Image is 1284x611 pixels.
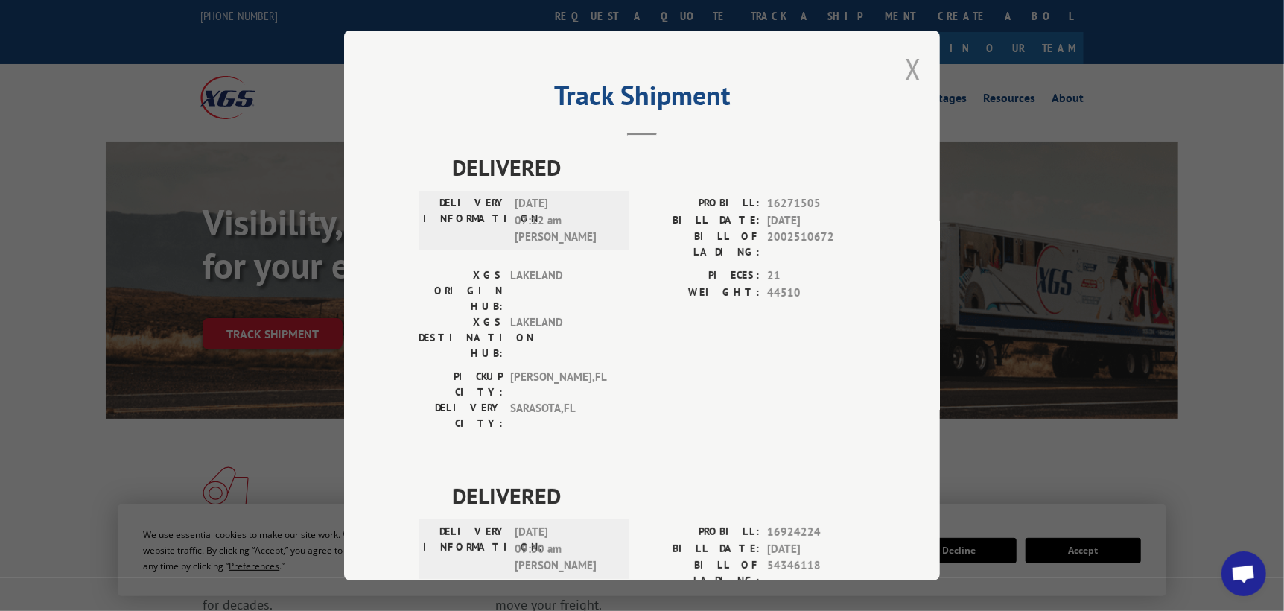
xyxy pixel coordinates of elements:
span: [DATE] 09:30 am [PERSON_NAME] [515,524,615,574]
label: BILL DATE: [642,212,760,229]
span: 2002510672 [767,229,865,260]
span: [PERSON_NAME] , FL [510,369,611,400]
label: XGS ORIGIN HUB: [419,267,503,314]
span: 54346118 [767,557,865,589]
label: BILL OF LADING: [642,229,760,260]
span: 44510 [767,285,865,302]
label: DELIVERY CITY: [419,400,503,431]
span: 16924224 [767,524,865,541]
span: 16271505 [767,195,865,212]
span: [DATE] 07:12 am [PERSON_NAME] [515,195,615,246]
label: PICKUP CITY: [419,369,503,400]
span: SARASOTA , FL [510,400,611,431]
span: LAKELAND [510,267,611,314]
label: PROBILL: [642,195,760,212]
span: DELIVERED [452,479,865,513]
div: Open chat [1221,551,1266,596]
label: WEIGHT: [642,285,760,302]
span: 21 [767,267,865,285]
label: PROBILL: [642,524,760,541]
label: DELIVERY INFORMATION: [423,195,507,246]
label: XGS DESTINATION HUB: [419,314,503,361]
span: LAKELAND [510,314,611,361]
label: PIECES: [642,267,760,285]
label: BILL OF LADING: [642,557,760,589]
label: BILL DATE: [642,541,760,558]
span: [DATE] [767,541,865,558]
button: Close modal [905,49,921,89]
span: [DATE] [767,212,865,229]
span: DELIVERED [452,151,865,184]
label: DELIVERY INFORMATION: [423,524,507,574]
h2: Track Shipment [419,85,865,113]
